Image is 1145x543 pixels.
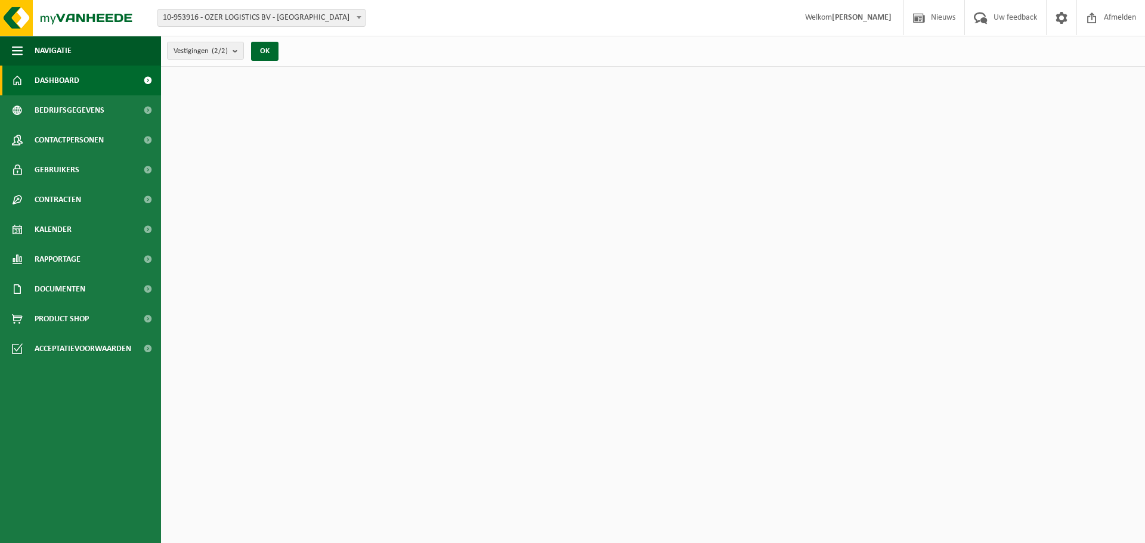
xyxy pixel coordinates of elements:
button: Vestigingen(2/2) [167,42,244,60]
span: Rapportage [35,244,81,274]
button: OK [251,42,278,61]
span: Bedrijfsgegevens [35,95,104,125]
span: Product Shop [35,304,89,334]
span: Vestigingen [174,42,228,60]
span: Documenten [35,274,85,304]
span: Gebruikers [35,155,79,185]
count: (2/2) [212,47,228,55]
span: Kalender [35,215,72,244]
span: Navigatie [35,36,72,66]
span: Acceptatievoorwaarden [35,334,131,364]
span: Contactpersonen [35,125,104,155]
span: Dashboard [35,66,79,95]
span: 10-953916 - OZER LOGISTICS BV - ROTTERDAM [158,10,365,26]
span: Contracten [35,185,81,215]
strong: [PERSON_NAME] [832,13,892,22]
span: 10-953916 - OZER LOGISTICS BV - ROTTERDAM [157,9,366,27]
